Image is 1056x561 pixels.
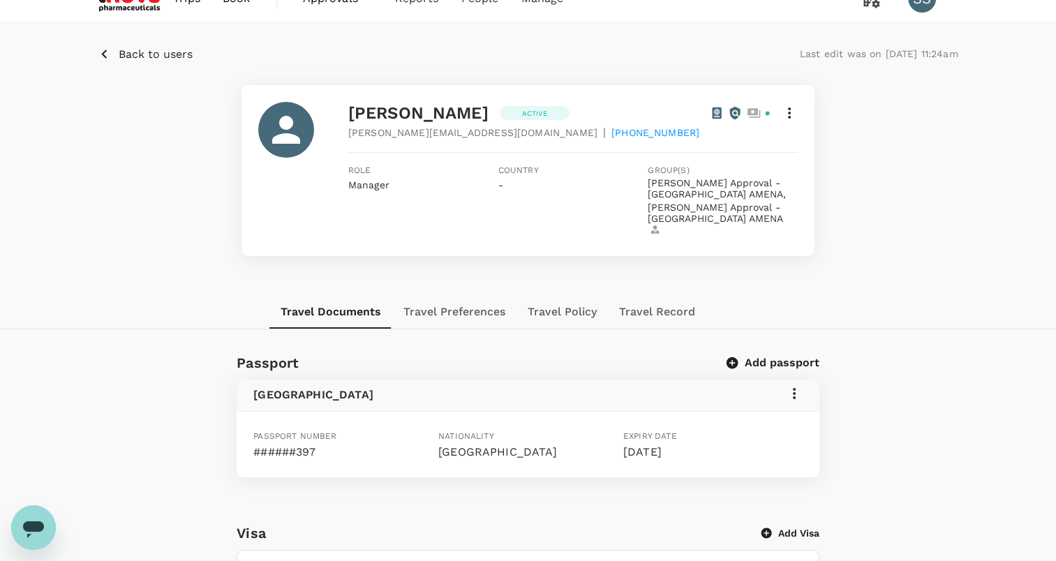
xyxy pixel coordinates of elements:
[648,178,796,200] span: [PERSON_NAME] Approval - [GEOGRAPHIC_DATA] AMENA ,
[608,295,706,329] button: Travel Record
[611,126,699,140] span: [PHONE_NUMBER]
[119,46,193,63] p: Back to users
[348,126,597,140] span: [PERSON_NAME][EMAIL_ADDRESS][DOMAIN_NAME]
[648,178,796,200] button: [PERSON_NAME] Approval - [GEOGRAPHIC_DATA] AMENA,
[438,444,618,461] p: [GEOGRAPHIC_DATA]
[253,431,336,441] span: Passport number
[348,103,489,123] span: [PERSON_NAME]
[392,295,516,329] button: Travel Preferences
[98,45,193,63] button: Back to users
[603,124,606,141] span: |
[11,505,56,550] iframe: Button to launch messaging window
[800,47,958,61] p: Last edit was on [DATE] 11:24am
[237,352,299,374] h6: Passport
[623,431,677,441] span: Expiry date
[253,385,373,405] h6: [GEOGRAPHIC_DATA]
[522,108,547,119] p: Active
[728,356,819,370] button: Add passport
[516,295,608,329] button: Travel Policy
[648,202,796,236] button: [PERSON_NAME] Approval - [GEOGRAPHIC_DATA] AMENA
[623,444,803,461] p: [DATE]
[761,526,819,540] button: Add Visa
[237,522,761,544] h6: Visa
[253,444,433,461] p: ######397
[498,179,503,190] span: -
[348,179,389,190] span: Manager
[348,164,498,178] span: Role
[778,526,819,540] p: Add Visa
[498,164,648,178] span: Country
[648,164,798,178] span: Group(s)
[269,295,392,329] button: Travel Documents
[438,431,494,441] span: Nationality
